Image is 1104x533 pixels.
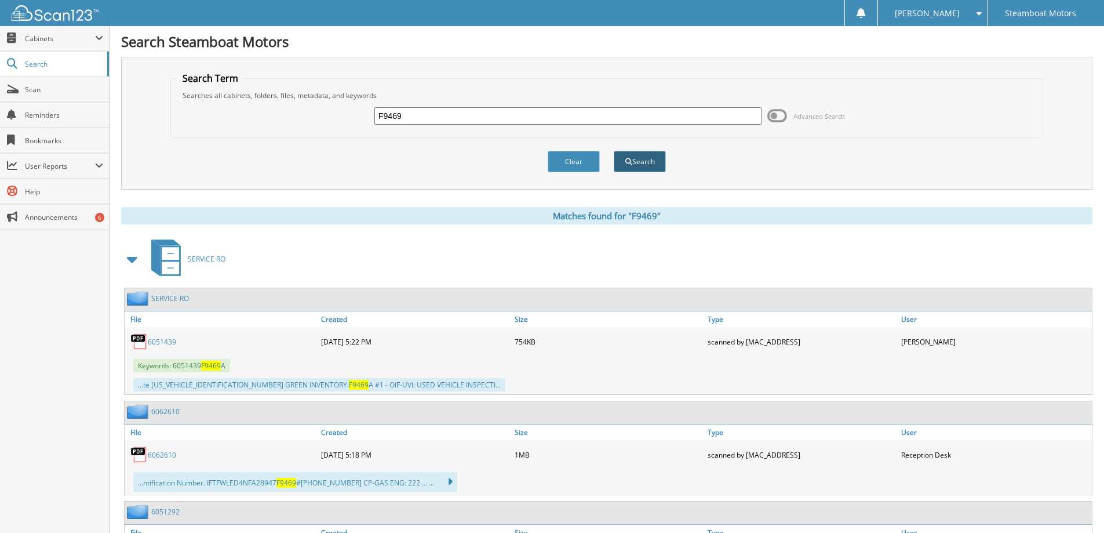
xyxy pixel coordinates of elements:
a: File [125,425,318,440]
a: 6051292 [151,507,180,517]
a: File [125,311,318,327]
a: Size [512,425,705,440]
span: Bookmarks [25,136,103,146]
span: Reminders [25,110,103,120]
a: SERVICE RO [151,293,189,303]
img: folder2.png [127,291,151,306]
img: PDF.png [130,333,148,350]
div: 6 [95,213,104,222]
div: Reception Desk [898,443,1092,466]
button: Search [614,151,666,172]
span: Search [25,59,101,69]
div: Matches found for "F9469" [121,207,1092,224]
a: Type [705,311,898,327]
span: F9469 [349,380,369,390]
a: Created [318,311,512,327]
div: ...ntification Number. IFTFWLED4NFA28947 #[PHONE_NUMBER] CP-GAS ENG: 222 ... ... [133,472,457,492]
a: SERVICE RO [144,236,225,282]
h1: Search Steamboat Motors [121,32,1092,51]
img: scan123-logo-white.svg [12,5,99,21]
span: Scan [25,85,103,95]
img: folder2.png [127,404,151,419]
div: Searches all cabinets, folders, files, metadata, and keywords [177,90,1037,100]
div: scanned by [MAC_ADDRESS] [705,443,898,466]
a: Type [705,425,898,440]
a: 6062610 [148,450,176,460]
span: Cabinets [25,34,95,43]
span: Help [25,187,103,197]
span: F9469 [276,478,296,488]
img: folder2.png [127,505,151,519]
span: F9469 [201,361,221,371]
span: Steamboat Motors [1005,10,1076,17]
div: [DATE] 5:18 PM [318,443,512,466]
div: scanned by [MAC_ADDRESS] [705,330,898,353]
button: Clear [548,151,600,172]
a: User [898,311,1092,327]
span: User Reports [25,161,95,171]
span: Keywords: 6051439 A [133,359,230,372]
legend: Search Term [177,72,244,85]
div: 754KB [512,330,705,353]
a: User [898,425,1092,440]
div: 1MB [512,443,705,466]
a: Created [318,425,512,440]
a: Size [512,311,705,327]
div: [DATE] 5:22 PM [318,330,512,353]
img: PDF.png [130,446,148,463]
div: [PERSON_NAME] [898,330,1092,353]
span: Announcements [25,212,103,222]
a: 6051439 [148,337,176,347]
iframe: Chat Widget [1046,477,1104,533]
span: Advanced Search [793,112,845,121]
span: SERVICE RO [188,254,225,264]
div: ...te [US_VEHICLE_IDENTIFICATION_NUMBER] GREEN INVENTORY: A #1 - OIF-UVI: USED VEHICLE INSPECTI... [133,378,505,391]
span: [PERSON_NAME] [895,10,960,17]
a: 6062610 [151,407,180,416]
